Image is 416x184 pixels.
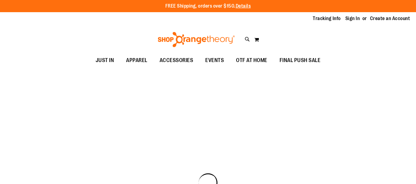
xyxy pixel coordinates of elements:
p: FREE Shipping, orders over $150. [165,3,251,10]
a: FINAL PUSH SALE [273,54,327,68]
a: OTF AT HOME [230,54,273,68]
img: Shop Orangetheory [157,32,236,47]
a: APPAREL [120,54,153,68]
span: EVENTS [205,54,224,67]
a: Tracking Info [313,15,341,22]
a: Details [236,3,251,9]
span: JUST IN [96,54,114,67]
span: ACCESSORIES [160,54,193,67]
a: Sign In [345,15,360,22]
span: FINAL PUSH SALE [280,54,321,67]
a: EVENTS [199,54,230,68]
a: JUST IN [90,54,120,68]
span: OTF AT HOME [236,54,267,67]
a: Create an Account [370,15,410,22]
a: ACCESSORIES [153,54,199,68]
span: APPAREL [126,54,147,67]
